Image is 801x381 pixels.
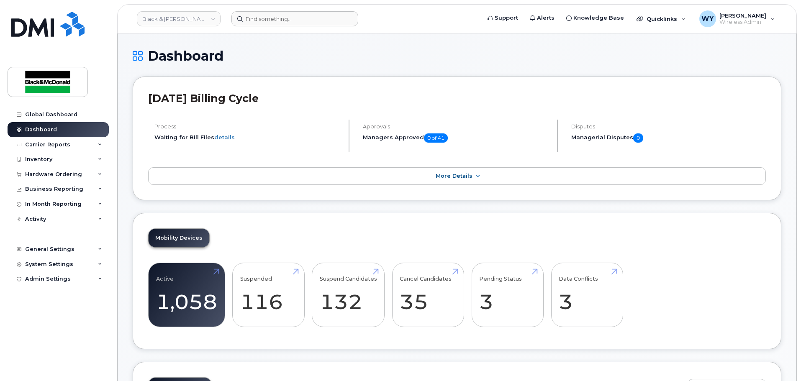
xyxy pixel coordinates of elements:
a: Suspend Candidates 132 [320,267,377,322]
a: Data Conflicts 3 [559,267,615,322]
h2: [DATE] Billing Cycle [148,92,766,105]
h1: Dashboard [133,49,781,63]
a: Active 1,058 [156,267,217,322]
h4: Disputes [571,123,766,130]
h4: Approvals [363,123,550,130]
a: Suspended 116 [240,267,297,322]
a: Mobility Devices [149,229,209,247]
span: 0 [633,133,643,143]
a: details [214,134,235,141]
a: Pending Status 3 [479,267,536,322]
h4: Process [154,123,341,130]
a: Cancel Candidates 35 [400,267,456,322]
h5: Managers Approved [363,133,550,143]
span: More Details [436,173,472,179]
li: Waiting for Bill Files [154,133,341,141]
h5: Managerial Disputes [571,133,766,143]
span: 0 of 41 [424,133,448,143]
